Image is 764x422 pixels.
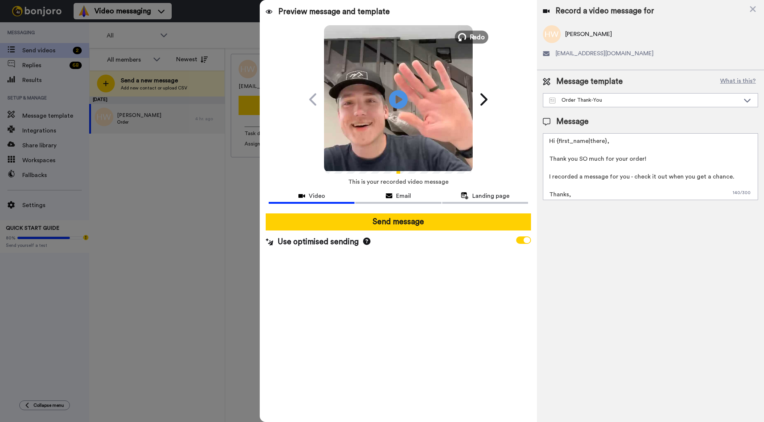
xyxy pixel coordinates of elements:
[348,174,449,190] span: This is your recorded video message
[556,116,589,127] span: Message
[556,76,623,87] span: Message template
[472,192,509,200] span: Landing page
[278,236,359,248] span: Use optimised sending
[396,192,411,200] span: Email
[543,133,758,200] textarea: Hi {first_name|there}, Thank you SO much for your order! I recorded a message for you - check it ...
[266,213,531,230] button: Send message
[718,76,758,87] button: What is this?
[309,192,325,200] span: Video
[556,49,654,58] span: [EMAIL_ADDRESS][DOMAIN_NAME]
[549,96,740,104] div: Order Thank-You
[549,98,556,104] img: Message-temps.svg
